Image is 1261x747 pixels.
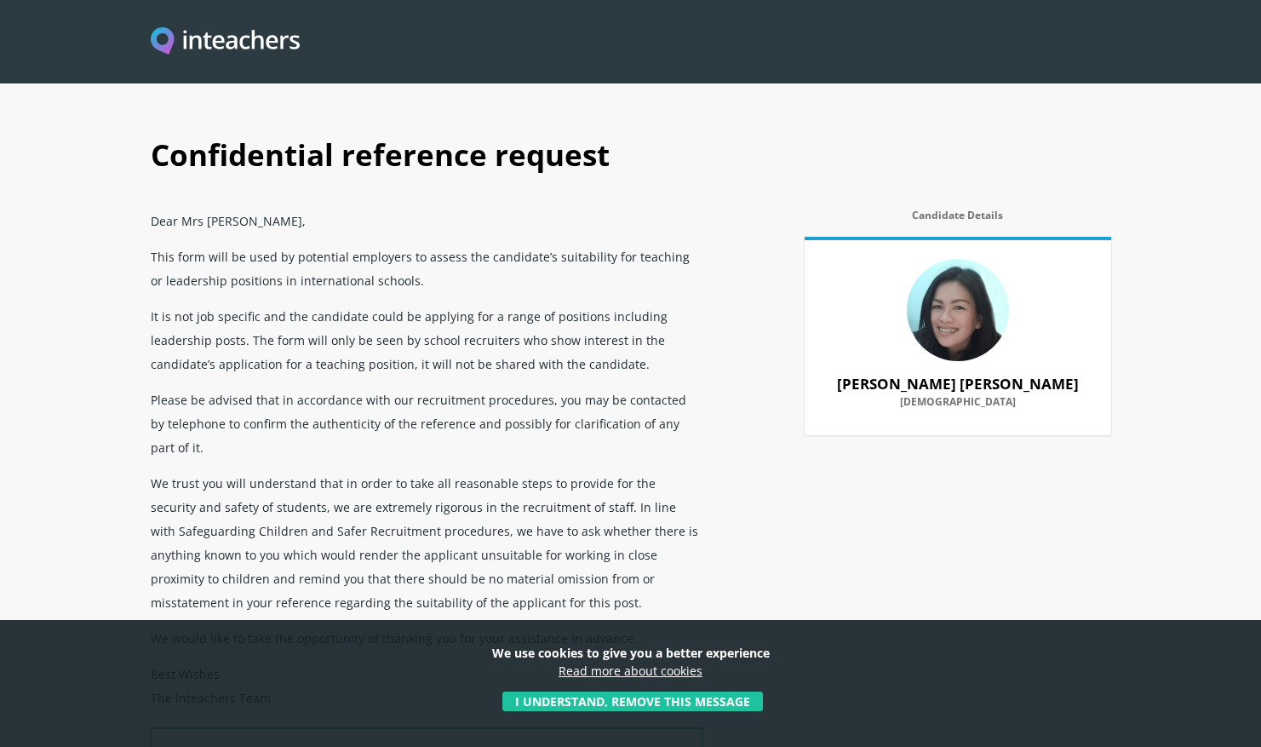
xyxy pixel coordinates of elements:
[559,663,702,679] a: Read more about cookies
[907,259,1009,361] img: 79781
[837,374,1079,394] strong: [PERSON_NAME] [PERSON_NAME]
[502,692,763,711] button: I understand, remove this message
[151,382,702,465] p: Please be advised that in accordance with our recruitment procedures, you may be contacted by tel...
[151,119,1111,203] h1: Confidential reference request
[151,203,702,238] p: Dear Mrs [PERSON_NAME],
[805,210,1111,232] label: Candidate Details
[151,238,702,298] p: This form will be used by potential employers to assess the candidate’s suitability for teaching ...
[825,396,1091,418] label: [DEMOGRAPHIC_DATA]
[151,27,301,57] img: Inteachers
[151,27,301,57] a: Visit this site's homepage
[492,645,770,661] strong: We use cookies to give you a better experience
[151,298,702,382] p: It is not job specific and the candidate could be applying for a range of positions including lea...
[151,465,702,620] p: We trust you will understand that in order to take all reasonable steps to provide for the securi...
